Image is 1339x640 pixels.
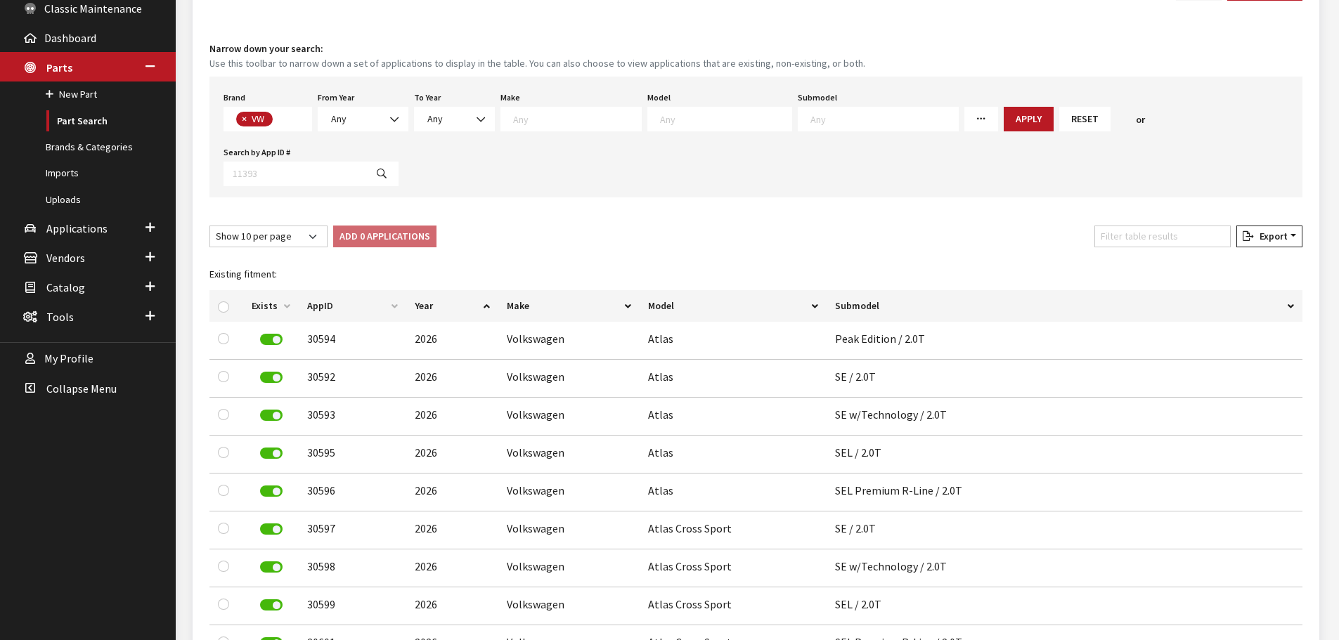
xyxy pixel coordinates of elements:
label: Remove Application [260,485,283,497]
td: Volkswagen [498,436,640,474]
td: 2026 [406,360,499,398]
label: Remove Application [260,523,283,535]
td: Atlas Cross Sport [640,587,827,625]
td: 30594 [299,322,406,360]
button: Apply [1004,107,1054,131]
th: Make: activate to sort column ascending [498,290,640,322]
input: Filter table results [1094,226,1231,247]
td: Volkswagen [498,511,640,549]
span: × [242,112,247,125]
span: VW [250,112,268,125]
span: Any [331,112,347,125]
span: Parts [46,60,72,74]
td: 2026 [406,587,499,625]
label: Model [647,91,671,104]
td: Atlas [640,398,827,436]
td: 30598 [299,549,406,587]
td: Volkswagen [498,549,640,587]
td: Volkswagen [498,398,640,436]
th: Year: activate to sort column ascending [406,290,499,322]
td: Atlas Cross Sport [640,549,827,587]
label: Remove Application [260,448,283,459]
label: Remove Application [260,599,283,610]
td: Atlas Cross Sport [640,511,827,549]
td: Volkswagen [498,587,640,625]
span: Any [318,107,408,131]
td: SE / 2.0T [827,511,1302,549]
td: SE / 2.0T [827,360,1302,398]
span: Tools [46,310,74,324]
span: My Profile [44,352,93,366]
td: Atlas [640,474,827,511]
td: 30593 [299,398,406,436]
td: 2026 [406,398,499,436]
span: Vendors [46,251,85,265]
button: Export [1236,226,1302,247]
textarea: Search [810,112,958,125]
label: Remove Application [260,334,283,345]
td: SE w/Technology / 2.0T [827,398,1302,436]
textarea: Search [513,112,641,125]
td: Atlas [640,322,827,360]
label: From Year [318,91,354,104]
button: Remove item [236,112,250,126]
td: 2026 [406,322,499,360]
span: Collapse Menu [46,381,117,396]
small: Use this toolbar to narrow down a set of applications to display in the table. You can also choos... [209,56,1302,71]
td: Atlas [640,436,827,474]
th: Submodel: activate to sort column ascending [827,290,1302,322]
span: Classic Maintenance [44,1,142,15]
span: Applications [46,221,108,235]
label: Make [500,91,520,104]
label: Brand [224,91,245,104]
td: 30595 [299,436,406,474]
th: AppID: activate to sort column ascending [299,290,406,322]
label: Remove Application [260,372,283,383]
td: 2026 [406,436,499,474]
label: Submodel [798,91,837,104]
th: Exists: activate to sort column ascending [243,290,299,322]
td: Volkswagen [498,360,640,398]
button: Reset [1059,107,1111,131]
label: To Year [414,91,441,104]
label: Remove Application [260,410,283,421]
label: Remove Application [260,561,283,573]
td: Volkswagen [498,322,640,360]
td: 2026 [406,511,499,549]
span: Export [1254,230,1288,242]
span: or [1136,112,1145,127]
td: Atlas [640,360,827,398]
td: 30597 [299,511,406,549]
span: Any [427,112,443,125]
td: 2026 [406,474,499,511]
textarea: Search [660,112,791,125]
td: 30592 [299,360,406,398]
h4: Narrow down your search: [209,41,1302,56]
span: Any [423,112,486,126]
td: Peak Edition / 2.0T [827,322,1302,360]
td: Volkswagen [498,474,640,511]
textarea: Search [276,114,284,126]
td: SEL / 2.0T [827,587,1302,625]
label: Search by App ID # [224,146,290,159]
input: 11393 [224,162,366,186]
td: 30596 [299,474,406,511]
caption: Existing fitment: [209,259,1302,290]
td: SEL Premium R-Line / 2.0T [827,474,1302,511]
th: Model: activate to sort column ascending [640,290,827,322]
li: VW [236,112,273,126]
td: SE w/Technology / 2.0T [827,549,1302,587]
td: 30599 [299,587,406,625]
td: 2026 [406,549,499,587]
span: Any [327,112,399,126]
td: SEL / 2.0T [827,436,1302,474]
span: Any [414,107,495,131]
span: Dashboard [44,31,96,45]
span: Catalog [46,280,85,294]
